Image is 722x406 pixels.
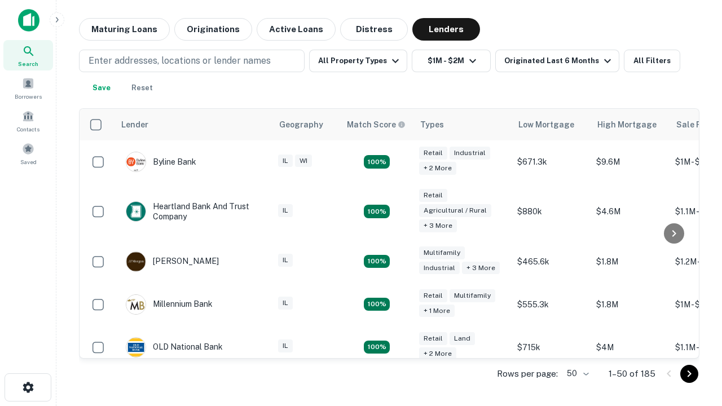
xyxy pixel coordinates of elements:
[419,332,447,345] div: Retail
[115,109,272,140] th: Lender
[126,338,146,357] img: picture
[3,73,53,103] a: Borrowers
[279,118,323,131] div: Geography
[419,189,447,202] div: Retail
[126,251,219,272] div: [PERSON_NAME]
[364,341,390,354] div: Matching Properties: 18, hasApolloMatch: undefined
[126,202,146,221] img: picture
[597,118,657,131] div: High Mortgage
[278,254,293,267] div: IL
[126,337,223,358] div: OLD National Bank
[340,18,408,41] button: Distress
[18,9,39,32] img: capitalize-icon.png
[419,219,457,232] div: + 3 more
[18,59,38,68] span: Search
[624,50,680,72] button: All Filters
[364,255,390,268] div: Matching Properties: 27, hasApolloMatch: undefined
[591,283,670,326] td: $1.8M
[512,183,591,240] td: $880k
[347,118,406,131] div: Capitalize uses an advanced AI algorithm to match your search with the best lender. The match sco...
[20,157,37,166] span: Saved
[272,109,340,140] th: Geography
[126,295,146,314] img: picture
[295,155,312,167] div: WI
[412,50,491,72] button: $1M - $2M
[364,298,390,311] div: Matching Properties: 16, hasApolloMatch: undefined
[278,204,293,217] div: IL
[591,326,670,369] td: $4M
[495,50,619,72] button: Originated Last 6 Months
[680,365,698,383] button: Go to next page
[3,138,53,169] a: Saved
[126,201,261,222] div: Heartland Bank And Trust Company
[591,109,670,140] th: High Mortgage
[79,18,170,41] button: Maturing Loans
[419,347,456,360] div: + 2 more
[591,183,670,240] td: $4.6M
[497,367,558,381] p: Rows per page:
[3,40,53,70] a: Search
[347,118,403,131] h6: Match Score
[278,155,293,167] div: IL
[126,152,196,172] div: Byline Bank
[504,54,614,68] div: Originated Last 6 Months
[121,118,148,131] div: Lender
[591,240,670,283] td: $1.8M
[419,246,465,259] div: Multifamily
[512,140,591,183] td: $671.3k
[413,109,512,140] th: Types
[450,147,490,160] div: Industrial
[257,18,336,41] button: Active Loans
[89,54,271,68] p: Enter addresses, locations or lender names
[512,109,591,140] th: Low Mortgage
[419,289,447,302] div: Retail
[124,77,160,99] button: Reset
[419,204,491,217] div: Agricultural / Rural
[518,118,574,131] div: Low Mortgage
[450,332,475,345] div: Land
[591,140,670,183] td: $9.6M
[17,125,39,134] span: Contacts
[340,109,413,140] th: Capitalize uses an advanced AI algorithm to match your search with the best lender. The match sco...
[126,294,213,315] div: Millennium Bank
[512,283,591,326] td: $555.3k
[420,118,444,131] div: Types
[3,105,53,136] a: Contacts
[278,297,293,310] div: IL
[419,147,447,160] div: Retail
[609,367,655,381] p: 1–50 of 185
[126,252,146,271] img: picture
[15,92,42,101] span: Borrowers
[364,205,390,218] div: Matching Properties: 17, hasApolloMatch: undefined
[126,152,146,171] img: picture
[364,155,390,169] div: Matching Properties: 23, hasApolloMatch: undefined
[278,339,293,352] div: IL
[174,18,252,41] button: Originations
[562,365,591,382] div: 50
[512,240,591,283] td: $465.6k
[419,262,460,275] div: Industrial
[412,18,480,41] button: Lenders
[462,262,500,275] div: + 3 more
[512,326,591,369] td: $715k
[419,162,456,175] div: + 2 more
[419,304,455,317] div: + 1 more
[309,50,407,72] button: All Property Types
[79,50,305,72] button: Enter addresses, locations or lender names
[666,316,722,370] iframe: Chat Widget
[450,289,495,302] div: Multifamily
[83,77,120,99] button: Save your search to get updates of matches that match your search criteria.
